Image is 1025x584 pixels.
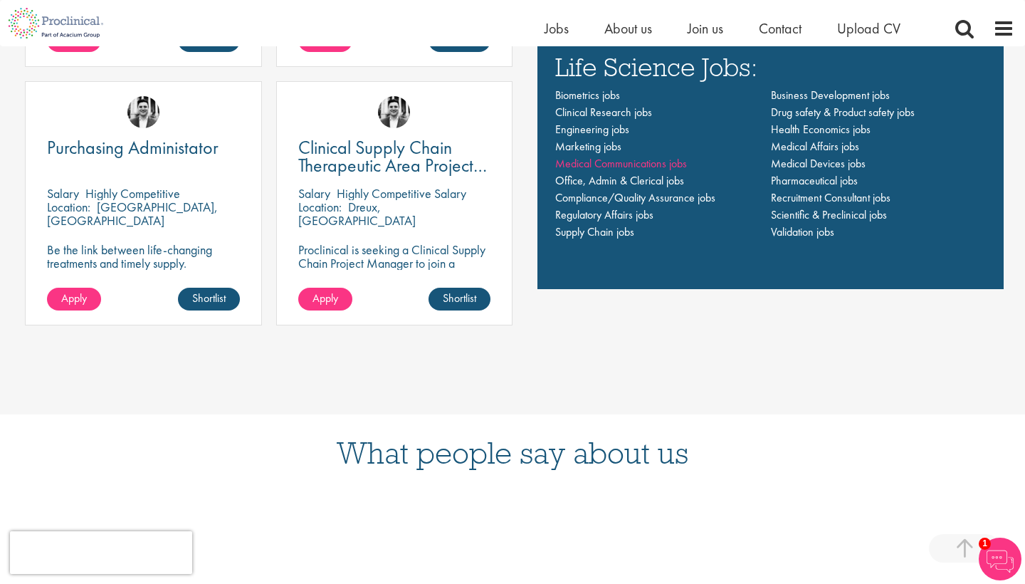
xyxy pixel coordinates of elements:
[298,243,491,311] p: Proclinical is seeking a Clinical Supply Chain Project Manager to join a dynamic team dedicated t...
[47,139,240,157] a: Purchasing Administator
[298,199,342,215] span: Location:
[604,19,652,38] a: About us
[771,224,834,239] a: Validation jobs
[178,288,240,311] a: Shortlist
[771,122,871,137] a: Health Economics jobs
[47,135,219,160] span: Purchasing Administator
[47,199,218,229] p: [GEOGRAPHIC_DATA], [GEOGRAPHIC_DATA]
[298,135,487,195] span: Clinical Supply Chain Therapeutic Area Project Manager
[555,224,634,239] a: Supply Chain jobs
[85,185,180,202] p: Highly Competitive
[555,207,653,222] a: Regulatory Affairs jobs
[47,199,90,215] span: Location:
[837,19,900,38] a: Upload CV
[337,185,466,202] p: Highly Competitive Salary
[429,288,490,311] a: Shortlist
[555,53,986,80] h3: Life Science Jobs:
[771,88,890,103] a: Business Development jobs
[555,156,687,171] a: Medical Communications jobs
[47,243,240,270] p: Be the link between life-changing treatments and timely supply.
[771,207,887,222] a: Scientific & Preclinical jobs
[555,139,621,154] a: Marketing jobs
[555,122,629,137] a: Engineering jobs
[771,173,858,188] a: Pharmaceutical jobs
[545,19,569,38] a: Jobs
[555,88,620,103] a: Biometrics jobs
[555,173,684,188] a: Office, Admin & Clerical jobs
[979,538,991,550] span: 1
[47,288,101,311] a: Apply
[127,96,159,128] img: Edward Little
[47,185,79,202] span: Salary
[10,531,192,574] iframe: reCAPTCHA
[298,199,416,229] p: Dreux, [GEOGRAPHIC_DATA]
[771,156,866,171] a: Medical Devices jobs
[688,19,723,38] a: Join us
[771,105,915,120] a: Drug safety & Product safety jobs
[771,190,890,205] a: Recruitment Consultant jobs
[979,538,1021,580] img: Chatbot
[298,185,330,202] span: Salary
[298,288,352,311] a: Apply
[298,139,491,174] a: Clinical Supply Chain Therapeutic Area Project Manager
[555,105,652,120] a: Clinical Research jobs
[378,96,410,128] img: Edward Little
[771,139,859,154] a: Medical Affairs jobs
[312,291,338,306] span: Apply
[61,291,87,306] span: Apply
[555,190,715,205] a: Compliance/Quality Assurance jobs
[555,87,986,241] nav: Main navigation
[759,19,801,38] a: Contact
